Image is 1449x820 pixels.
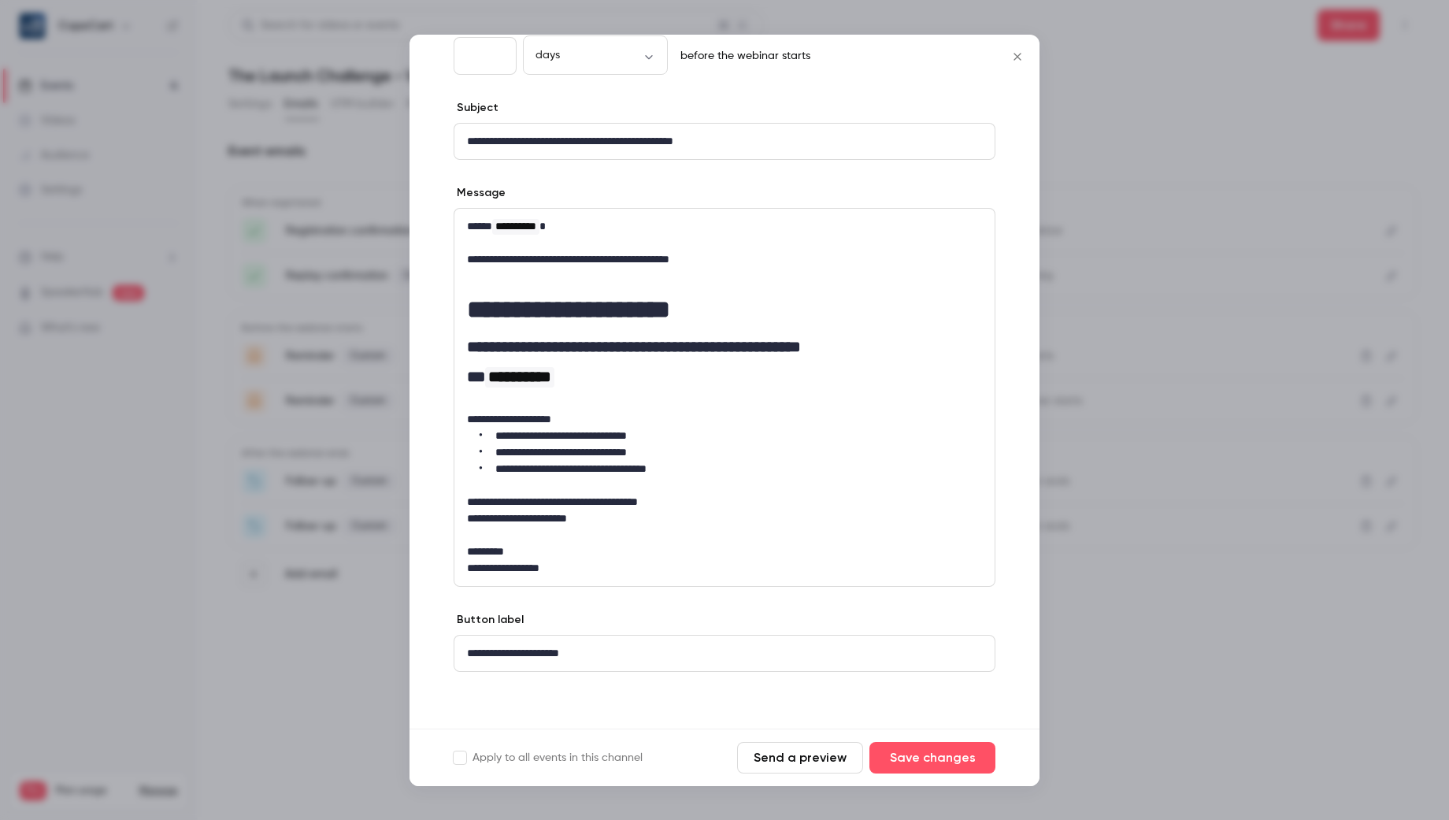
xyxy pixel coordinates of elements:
[454,750,643,766] label: Apply to all events in this channel
[454,124,995,159] div: editor
[674,48,810,64] p: before the webinar starts
[454,185,506,201] label: Message
[1002,41,1033,72] button: Close
[737,742,863,774] button: Send a preview
[454,612,524,628] label: Button label
[869,742,995,774] button: Save changes
[454,100,498,116] label: Subject
[454,209,995,586] div: editor
[454,636,995,671] div: editor
[523,47,668,63] div: days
